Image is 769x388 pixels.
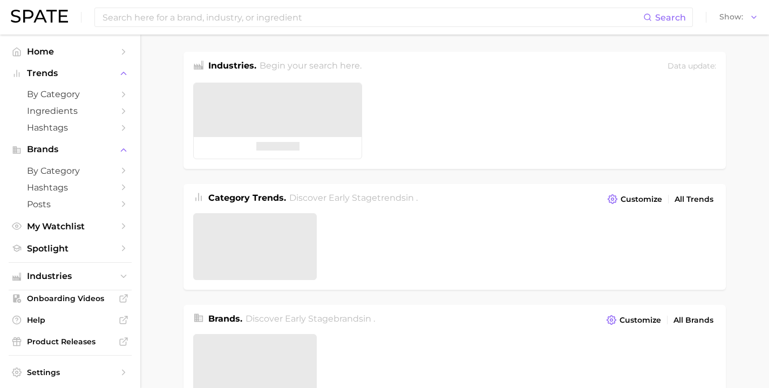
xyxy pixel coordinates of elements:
[27,294,113,303] span: Onboarding Videos
[27,122,113,133] span: Hashtags
[27,199,113,209] span: Posts
[9,43,132,60] a: Home
[605,192,665,207] button: Customize
[27,221,113,232] span: My Watchlist
[208,193,286,203] span: Category Trends .
[9,65,132,81] button: Trends
[289,193,418,203] span: Discover Early Stage trends in .
[27,367,113,377] span: Settings
[27,271,113,281] span: Industries
[27,337,113,346] span: Product Releases
[27,145,113,154] span: Brands
[27,166,113,176] span: by Category
[208,59,256,74] h1: Industries.
[604,312,664,328] button: Customize
[9,268,132,284] button: Industries
[655,12,686,23] span: Search
[9,119,132,136] a: Hashtags
[9,312,132,328] a: Help
[9,240,132,257] a: Spotlight
[11,10,68,23] img: SPATE
[668,59,716,74] div: Data update:
[717,10,761,24] button: Show
[260,59,362,74] h2: Begin your search here.
[9,162,132,179] a: by Category
[27,46,113,57] span: Home
[208,314,242,324] span: Brands .
[27,89,113,99] span: by Category
[27,315,113,325] span: Help
[620,316,661,325] span: Customize
[9,86,132,103] a: by Category
[27,182,113,193] span: Hashtags
[27,243,113,254] span: Spotlight
[9,196,132,213] a: Posts
[675,195,713,204] span: All Trends
[101,8,643,26] input: Search here for a brand, industry, or ingredient
[9,141,132,158] button: Brands
[9,364,132,380] a: Settings
[9,103,132,119] a: Ingredients
[9,179,132,196] a: Hashtags
[672,192,716,207] a: All Trends
[621,195,662,204] span: Customize
[673,316,713,325] span: All Brands
[9,290,132,307] a: Onboarding Videos
[27,69,113,78] span: Trends
[27,106,113,116] span: Ingredients
[246,314,375,324] span: Discover Early Stage brands in .
[9,333,132,350] a: Product Releases
[671,313,716,328] a: All Brands
[9,218,132,235] a: My Watchlist
[719,14,743,20] span: Show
